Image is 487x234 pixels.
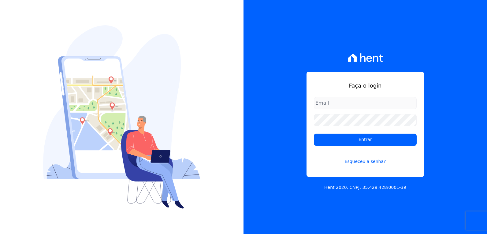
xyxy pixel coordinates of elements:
p: Hent 2020. CNPJ: 35.429.428/0001-39 [324,184,406,191]
a: Esqueceu a senha? [314,151,417,165]
input: Email [314,97,417,109]
input: Entrar [314,134,417,146]
img: Login [43,25,200,209]
h1: Faça o login [314,81,417,90]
